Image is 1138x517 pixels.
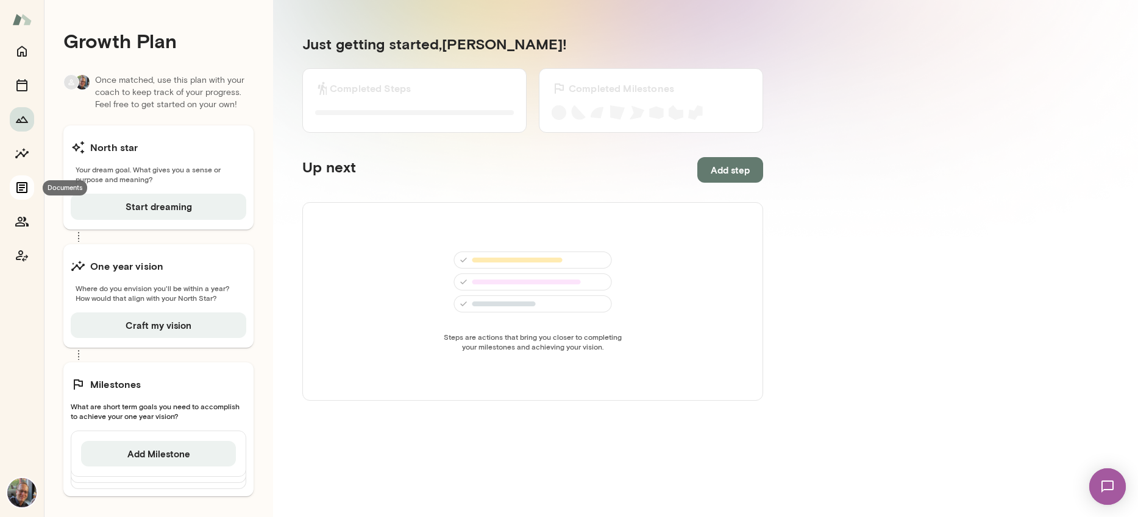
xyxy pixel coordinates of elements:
[10,107,34,132] button: Growth Plan
[10,175,34,200] button: Documents
[63,29,254,52] h4: Growth Plan
[71,164,246,184] span: Your dream goal. What gives you a sense or purpose and meaning?
[43,180,87,195] div: Documents
[90,140,138,155] h6: North star
[302,157,356,183] h5: Up next
[10,39,34,63] button: Home
[10,73,34,97] button: Sessions
[71,431,246,477] div: Add Milestone
[569,81,674,96] h6: Completed Milestones
[71,194,246,219] button: Start dreaming
[10,141,34,166] button: Insights
[71,312,246,338] button: Craft my vision
[330,81,411,96] h6: Completed Steps
[75,75,90,90] img: Steve Oliver
[90,259,163,273] h6: One year vision
[90,377,141,392] h6: Milestones
[302,34,763,54] h5: Just getting started, [PERSON_NAME] !
[71,283,246,303] span: Where do you envision you'll be within a year? How would that align with your North Star?
[71,401,246,421] span: What are short term goals you need to accomplish to achieve your one year vision?
[95,74,254,111] p: Once matched, use this plan with your coach to keep track of your progress. Feel free to get star...
[10,209,34,234] button: Members
[7,478,37,507] img: Steve Oliver
[81,441,236,466] button: Add Milestone
[10,244,34,268] button: Coach app
[440,332,625,351] span: Steps are actions that bring you closer to completing your milestones and achieving your vision.
[697,157,763,183] button: Add step
[12,8,32,31] img: Mento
